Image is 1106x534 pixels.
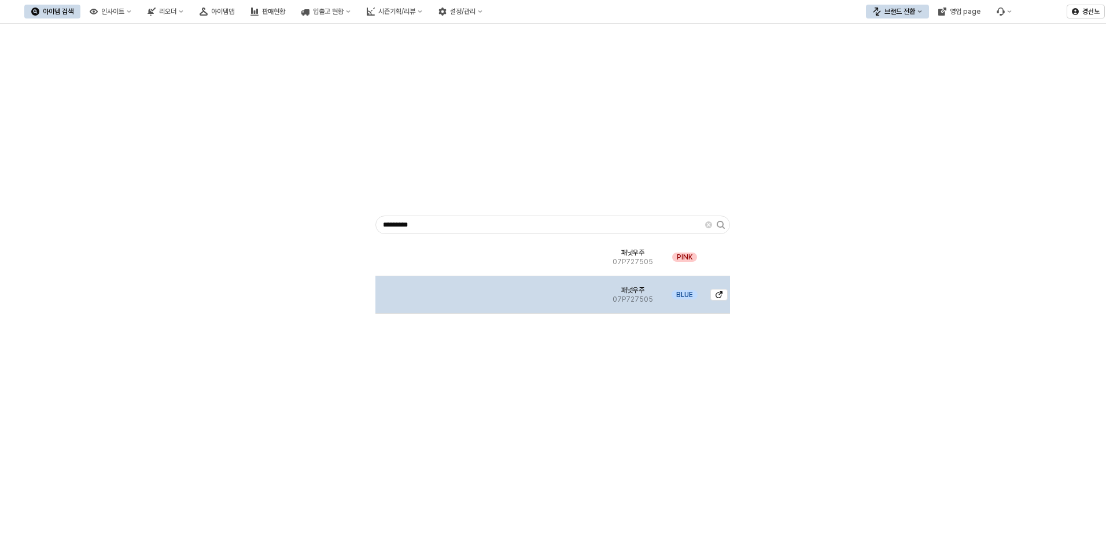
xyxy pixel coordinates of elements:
button: 설정/관리 [432,5,489,18]
div: 설정/관리 [450,8,475,16]
div: 아이템맵 [211,8,234,16]
div: Menu item 6 [990,5,1019,18]
div: 판매현황 [262,8,285,16]
span: BLUE [676,290,693,299]
div: 리오더 [159,8,176,16]
div: 브랜드 전환 [884,8,915,16]
div: 인사이트 [101,8,124,16]
div: 영업 page [950,8,980,16]
button: 경선노 [1067,5,1105,18]
span: 패넛우주 [621,285,644,295]
button: 시즌기획/리뷰 [360,5,429,18]
button: 아이템 검색 [24,5,80,18]
button: Clear [705,221,712,228]
div: 시즌기획/리뷰 [378,8,415,16]
span: 07P727505 [613,257,653,266]
button: 인사이트 [83,5,138,18]
button: 영업 page [931,5,987,18]
span: 패넛우주 [621,248,644,257]
span: 07P727505 [613,295,653,304]
button: 리오더 [141,5,190,18]
p: 경선노 [1082,7,1100,16]
button: 아이템맵 [193,5,241,18]
button: 입출고 현황 [294,5,357,18]
button: 브랜드 전환 [866,5,929,18]
div: 아이템 검색 [43,8,73,16]
div: 입출고 현황 [313,8,344,16]
button: 판매현황 [244,5,292,18]
span: PINK [677,253,692,262]
button: 아이템 상세 [710,289,728,301]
